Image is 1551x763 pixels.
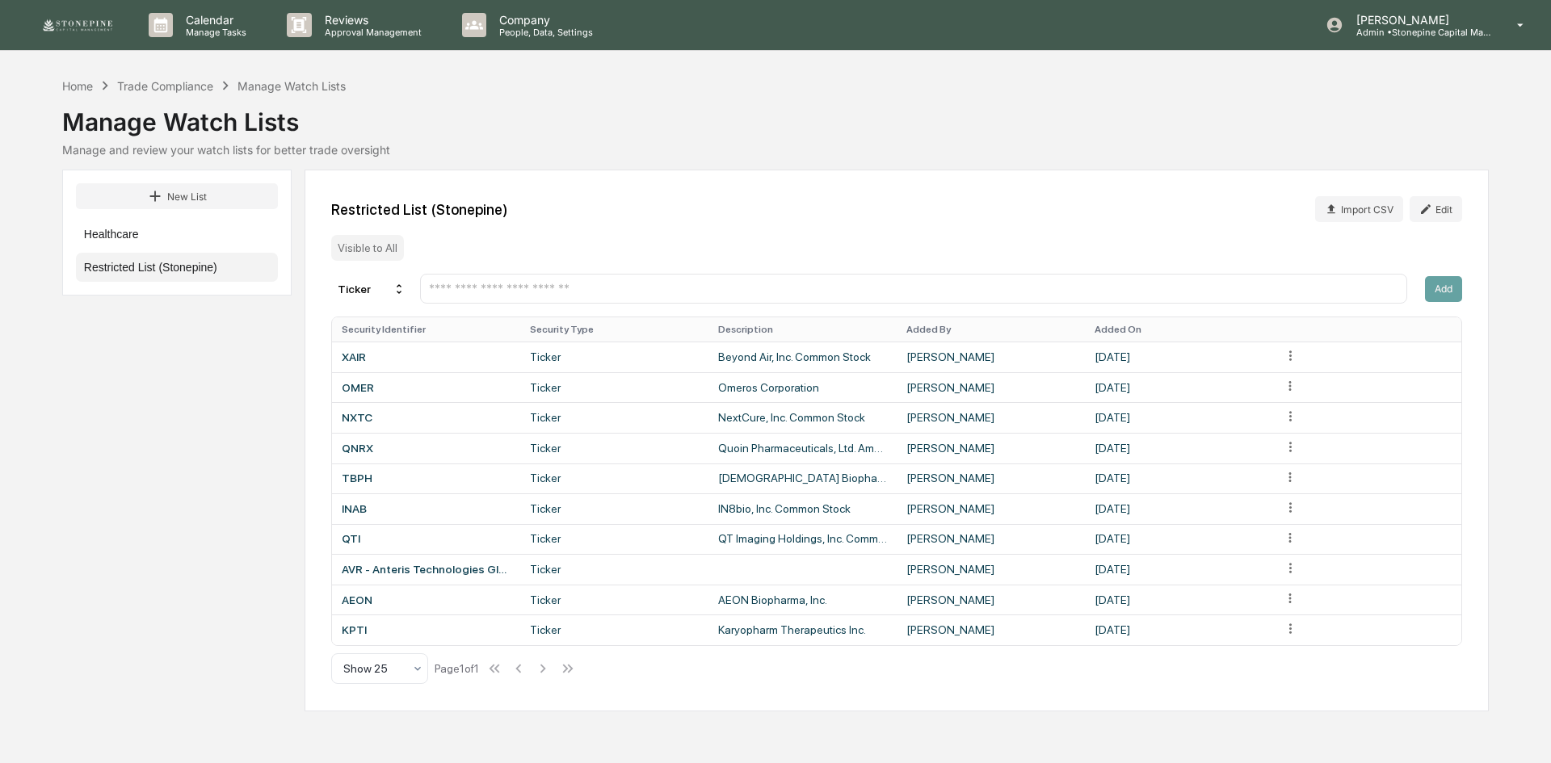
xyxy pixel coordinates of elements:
[708,317,897,342] th: Description
[1085,585,1273,615] td: [DATE]
[342,502,511,515] div: INAB
[332,317,520,342] th: Security Identifier
[708,342,897,372] td: Beyond Air, Inc. Common Stock
[76,183,278,209] button: New List
[708,614,897,645] td: Karyopharm Therapeutics Inc.
[708,433,897,463] td: Quoin Pharmaceuticals, Ltd. American Depositary Shares
[1085,493,1273,524] td: [DATE]
[342,381,511,394] div: OMER
[1085,524,1273,555] td: [DATE]
[520,433,708,463] td: Ticker
[486,27,601,38] p: People, Data, Settings
[76,253,278,282] button: Restricted List (Stonepine)
[708,585,897,615] td: AEON Biopharma, Inc.
[342,411,511,424] div: NXTC
[1085,317,1273,342] th: Added On
[342,593,511,606] div: AEON
[897,463,1085,494] td: [PERSON_NAME]
[520,585,708,615] td: Ticker
[39,17,116,33] img: logo
[486,13,601,27] p: Company
[76,220,278,249] button: Healthcare
[897,554,1085,585] td: [PERSON_NAME]
[173,27,254,38] p: Manage Tasks
[312,27,430,38] p: Approval Management
[897,585,1085,615] td: [PERSON_NAME]
[342,532,511,545] div: QTI
[1085,402,1273,433] td: [DATE]
[1085,342,1273,372] td: [DATE]
[312,13,430,27] p: Reviews
[331,276,412,302] div: Ticker
[62,94,1489,136] div: Manage Watch Lists
[897,342,1085,372] td: [PERSON_NAME]
[1499,710,1543,753] iframe: Open customer support
[1343,27,1494,38] p: Admin • Stonepine Capital Management
[342,442,511,455] div: QNRX
[897,317,1085,342] th: Added By
[897,433,1085,463] td: [PERSON_NAME]
[897,372,1085,403] td: [PERSON_NAME]
[1425,276,1462,302] button: Add
[342,472,511,484] div: TBPH
[1085,614,1273,645] td: [DATE]
[708,524,897,555] td: QT Imaging Holdings, Inc. Common Stock
[435,662,479,675] div: Page 1 of 1
[897,524,1085,555] td: [PERSON_NAME]
[117,79,213,93] div: Trade Compliance
[1085,433,1273,463] td: [DATE]
[331,201,508,218] div: Restricted List (Stonepine)
[62,143,1489,157] div: Manage and review your watch lists for better trade oversight
[342,623,511,636] div: KPTI
[897,614,1085,645] td: [PERSON_NAME]
[62,79,93,93] div: Home
[173,13,254,27] p: Calendar
[708,402,897,433] td: NextCure, Inc. Common Stock
[1343,13,1494,27] p: [PERSON_NAME]
[897,493,1085,524] td: [PERSON_NAME]
[520,614,708,645] td: Ticker
[897,402,1085,433] td: [PERSON_NAME]
[520,524,708,555] td: Ticker
[520,402,708,433] td: Ticker
[1410,196,1462,222] button: Edit
[237,79,346,93] div: Manage Watch Lists
[1085,463,1273,494] td: [DATE]
[520,554,708,585] td: Ticker
[342,563,511,576] div: AVR - Anteris Technologies Global Corp.
[520,317,708,342] th: Security Type
[708,493,897,524] td: IN8bio, Inc. Common Stock
[708,372,897,403] td: Omeros Corporation
[708,463,897,494] td: [DEMOGRAPHIC_DATA] Biopharma, Inc.
[520,342,708,372] td: Ticker
[520,372,708,403] td: Ticker
[342,350,511,363] div: XAIR
[1085,554,1273,585] td: [DATE]
[520,493,708,524] td: Ticker
[1315,196,1403,222] button: Import CSV
[331,235,404,261] div: Visible to All
[1085,372,1273,403] td: [DATE]
[520,463,708,494] td: Ticker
